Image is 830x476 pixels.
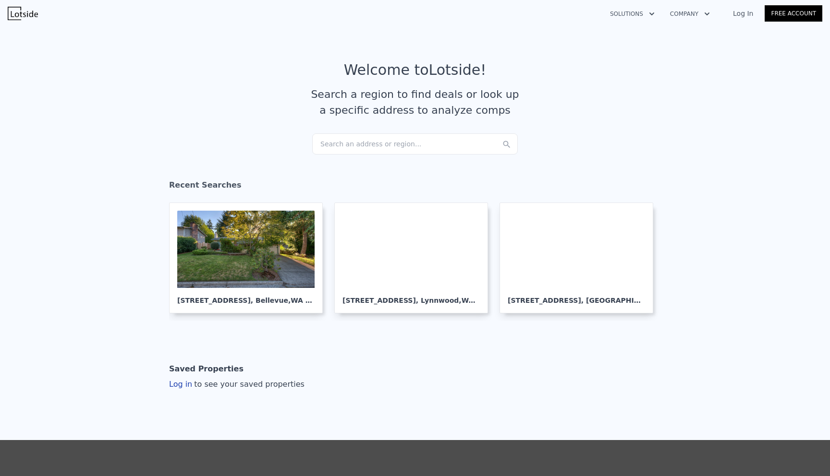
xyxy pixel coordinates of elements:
[192,380,305,389] span: to see your saved properties
[500,202,661,313] a: [STREET_ADDRESS], [GEOGRAPHIC_DATA]
[288,297,329,304] span: , WA 98007
[602,5,662,23] button: Solutions
[508,288,645,305] div: [STREET_ADDRESS] , [GEOGRAPHIC_DATA]
[169,202,330,313] a: [STREET_ADDRESS], Bellevue,WA 98007
[765,5,822,22] a: Free Account
[342,288,480,305] div: [STREET_ADDRESS] , Lynnwood
[459,297,500,304] span: , WA 98036
[334,202,496,313] a: [STREET_ADDRESS], Lynnwood,WA 98036
[721,9,765,18] a: Log In
[169,379,305,390] div: Log in
[177,288,315,305] div: [STREET_ADDRESS] , Bellevue
[8,7,38,20] img: Lotside
[312,133,518,155] div: Search an address or region...
[307,86,523,118] div: Search a region to find deals or look up a specific address to analyze comps
[169,359,244,379] div: Saved Properties
[344,61,487,79] div: Welcome to Lotside !
[662,5,718,23] button: Company
[169,172,661,202] div: Recent Searches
